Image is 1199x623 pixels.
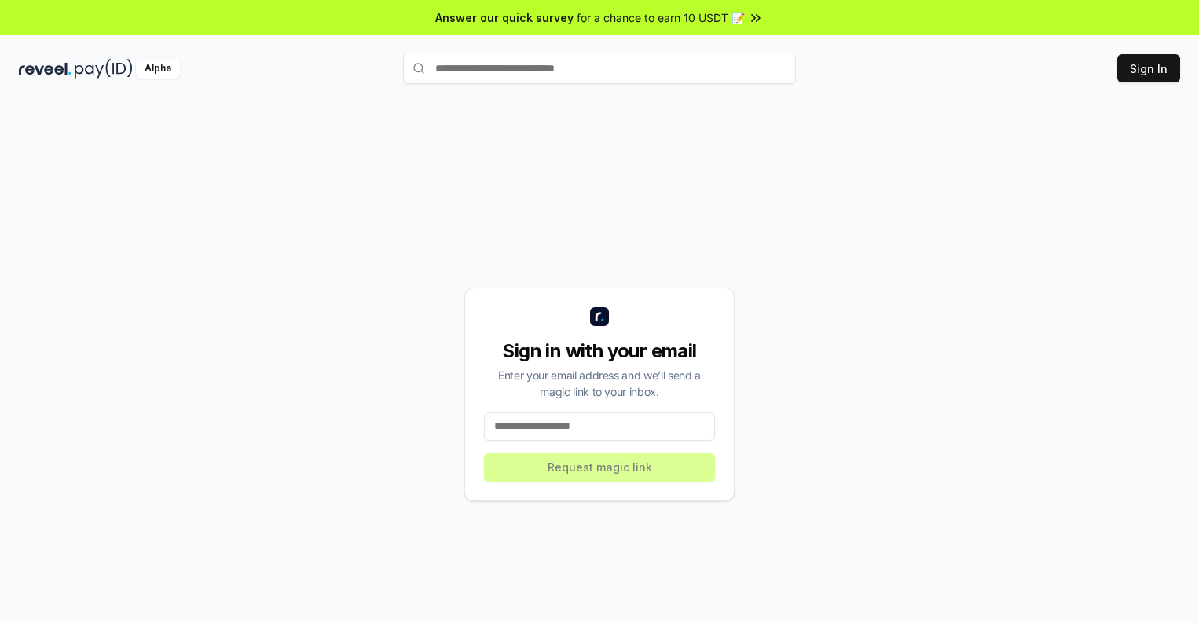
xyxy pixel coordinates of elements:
[19,59,71,79] img: reveel_dark
[1117,54,1180,82] button: Sign In
[484,367,715,400] div: Enter your email address and we’ll send a magic link to your inbox.
[136,59,180,79] div: Alpha
[435,9,574,26] span: Answer our quick survey
[75,59,133,79] img: pay_id
[484,339,715,364] div: Sign in with your email
[577,9,745,26] span: for a chance to earn 10 USDT 📝
[590,307,609,326] img: logo_small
